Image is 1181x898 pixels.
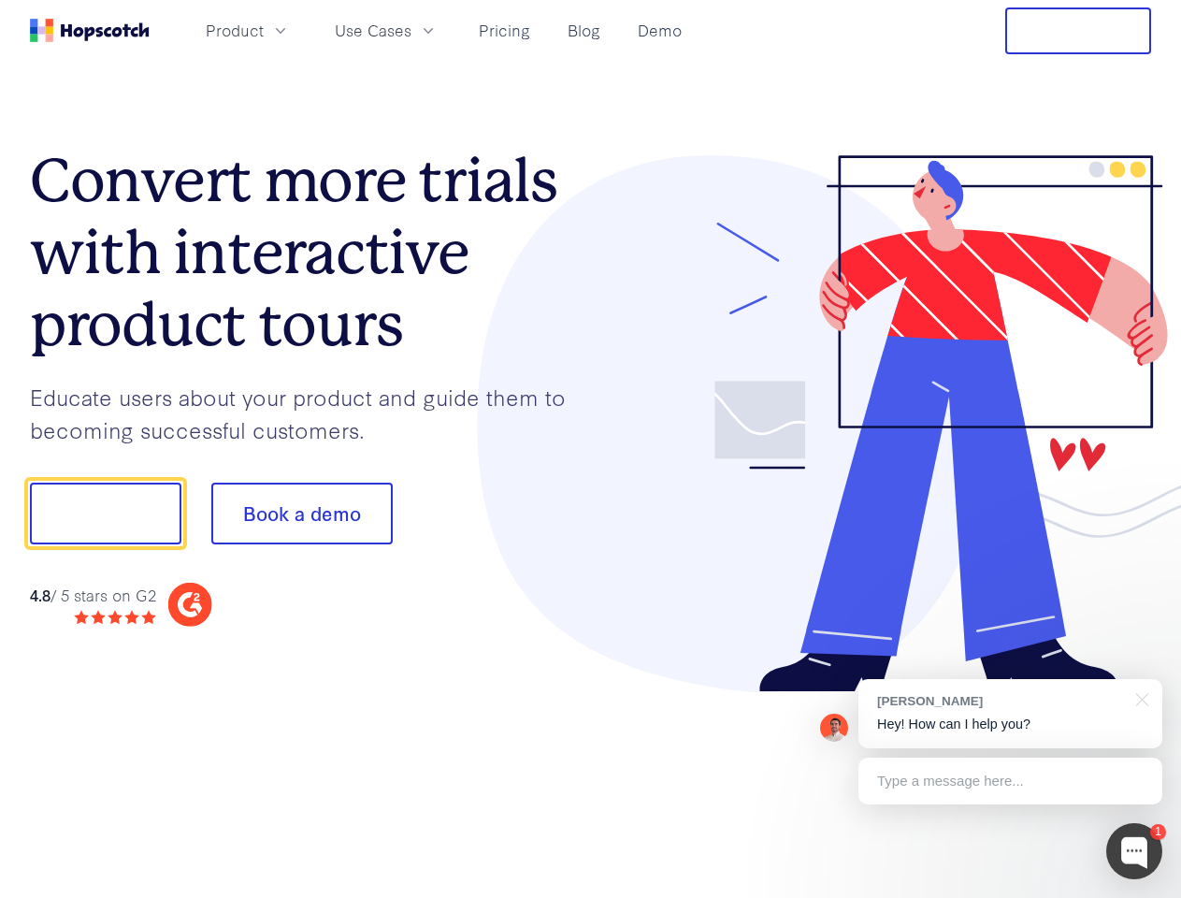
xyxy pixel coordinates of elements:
a: Demo [630,15,689,46]
div: 1 [1150,824,1166,840]
button: Book a demo [211,483,393,544]
a: Home [30,19,150,42]
p: Hey! How can I help you? [877,715,1144,734]
img: Mark Spera [820,714,848,742]
span: Product [206,19,264,42]
p: Educate users about your product and guide them to becoming successful customers. [30,381,591,445]
a: Pricing [471,15,538,46]
div: Type a message here... [858,758,1162,804]
button: Show me! [30,483,181,544]
h1: Convert more trials with interactive product tours [30,145,591,360]
span: Use Cases [335,19,411,42]
a: Blog [560,15,608,46]
div: [PERSON_NAME] [877,692,1125,710]
button: Product [194,15,301,46]
strong: 4.8 [30,584,50,605]
button: Free Trial [1005,7,1151,54]
button: Use Cases [324,15,449,46]
div: / 5 stars on G2 [30,584,156,607]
